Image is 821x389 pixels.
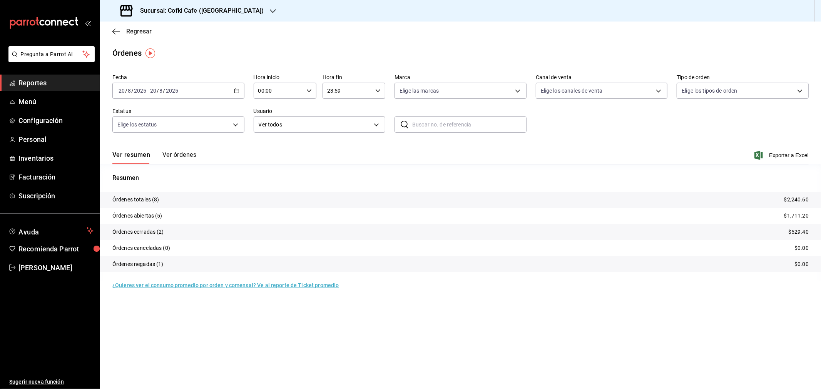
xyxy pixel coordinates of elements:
input: -- [159,88,163,94]
button: Ver resumen [112,151,150,164]
input: -- [127,88,131,94]
p: Órdenes negadas (1) [112,260,164,268]
span: Ayuda [18,226,84,235]
input: ---- [134,88,147,94]
span: / [125,88,127,94]
div: Órdenes [112,47,142,59]
span: Ver todos [259,121,371,129]
span: / [157,88,159,94]
span: Personal [18,134,94,145]
label: Hora fin [323,75,385,80]
span: Inventarios [18,153,94,163]
span: Sugerir nueva función [9,378,94,386]
span: [PERSON_NAME] [18,263,94,273]
div: navigation tabs [112,151,196,164]
label: Hora inicio [254,75,316,80]
span: Facturación [18,172,94,182]
label: Canal de venta [536,75,668,80]
p: Órdenes canceladas (0) [112,244,170,252]
span: Elige las marcas [400,87,439,95]
input: -- [150,88,157,94]
span: - [147,88,149,94]
button: Pregunta a Parrot AI [8,46,95,62]
p: Órdenes cerradas (2) [112,228,164,236]
p: Resumen [112,173,809,183]
input: -- [118,88,125,94]
span: Configuración [18,115,94,126]
label: Estatus [112,109,244,114]
p: Órdenes abiertas (5) [112,212,162,220]
label: Tipo de orden [677,75,809,80]
input: Buscar no. de referencia [412,117,527,132]
span: Reportes [18,78,94,88]
span: Elige los tipos de orden [682,87,737,95]
span: Recomienda Parrot [18,244,94,254]
button: open_drawer_menu [85,20,91,26]
h3: Sucursal: Cofki Cafe ([GEOGRAPHIC_DATA]) [134,6,264,15]
span: / [163,88,166,94]
button: Exportar a Excel [756,151,809,160]
p: $0.00 [794,244,809,252]
span: Regresar [126,28,152,35]
p: $2,240.60 [784,196,809,204]
input: ---- [166,88,179,94]
span: Menú [18,96,94,107]
span: Pregunta a Parrot AI [21,50,83,58]
span: Elige los canales de venta [541,87,602,95]
p: $1,711.20 [784,212,809,220]
span: Elige los estatus [117,121,157,128]
a: Pregunta a Parrot AI [5,56,95,64]
span: / [131,88,134,94]
span: Suscripción [18,191,94,201]
p: $529.40 [788,228,809,236]
label: Fecha [112,75,244,80]
label: Marca [395,75,527,80]
label: Usuario [254,109,386,114]
a: ¿Quieres ver el consumo promedio por orden y comensal? Ve al reporte de Ticket promedio [112,282,339,288]
button: Ver órdenes [162,151,196,164]
p: Órdenes totales (8) [112,196,159,204]
button: Regresar [112,28,152,35]
img: Tooltip marker [145,48,155,58]
p: $0.00 [794,260,809,268]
